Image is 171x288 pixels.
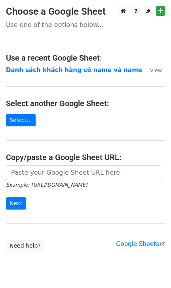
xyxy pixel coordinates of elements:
a: Need help? [6,240,44,252]
h4: Copy/paste a Google Sheet URL: [6,153,165,162]
h4: Select another Google Sheet: [6,99,165,108]
a: Google Sheets [116,240,165,248]
a: View [142,67,162,74]
input: Next [6,197,26,210]
h3: Choose a Google Sheet [6,6,165,17]
input: Paste your Google Sheet URL here [6,165,161,180]
small: View [150,67,162,73]
small: Example: [URL][DOMAIN_NAME] [6,182,87,188]
a: Danh sách khách hàng có name và name [6,67,142,74]
p: Use one of the options below... [6,21,165,29]
h4: Use a recent Google Sheet: [6,53,165,63]
a: Select... [6,114,36,126]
